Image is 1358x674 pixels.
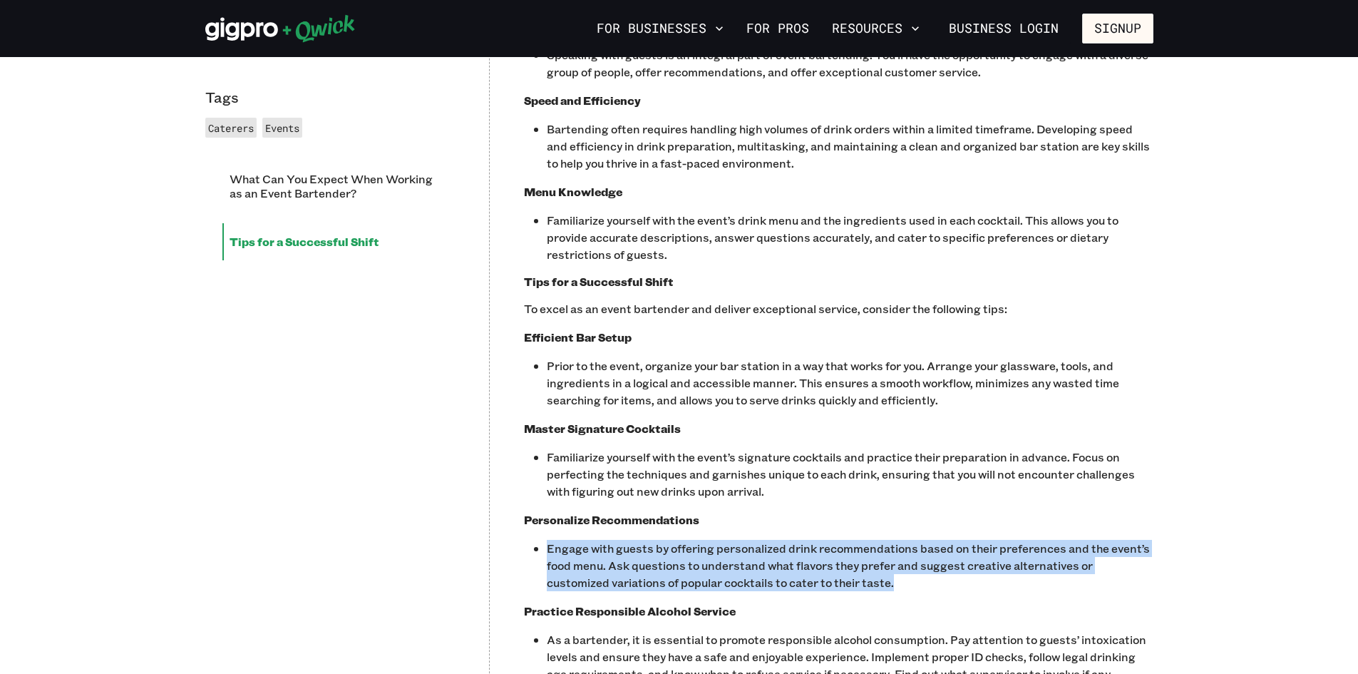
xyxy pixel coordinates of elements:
b: Personalize Recommendations [524,512,699,527]
p: Prior to the event, organize your bar station in a way that works for you. Arrange your glassware... [547,357,1153,409]
b: Menu Knowledge [524,184,622,199]
span: Events [265,121,299,135]
p: Bartending often requires handling high volumes of drink orders within a limited timeframe. Devel... [547,121,1153,172]
p: Speaking with guests is an integral part of event bartending. You’ll have the opportunity to enga... [547,46,1153,81]
a: Business Login [937,14,1071,44]
a: For Pros [741,16,815,41]
h3: Tips for a Successful Shift [524,275,1153,289]
b: Efficient Bar Setup [524,330,632,344]
li: What Can You Expect When Working as an Event Bartender? [222,160,455,212]
button: Signup [1082,14,1153,44]
p: Tags [205,88,455,106]
button: Resources [826,16,925,41]
p: Familiarize yourself with the event’s signature cocktails and practice their preparation in advan... [547,449,1153,500]
p: To excel as an event bartender and deliver exceptional service, consider the following tips: [524,300,1153,317]
span: Caterers [208,121,254,135]
li: Tips for a Successful Shift [222,223,455,260]
button: For Businesses [591,16,729,41]
p: Familiarize yourself with the event’s drink menu and the ingredients used in each cocktail. This ... [547,212,1153,263]
b: Speed and Efficiency [524,93,641,108]
b: Master Signature Cocktails [524,421,681,436]
b: Practice Responsible Alcohol Service [524,603,736,618]
p: Engage with guests by offering personalized drink recommendations based on their preferences and ... [547,540,1153,591]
